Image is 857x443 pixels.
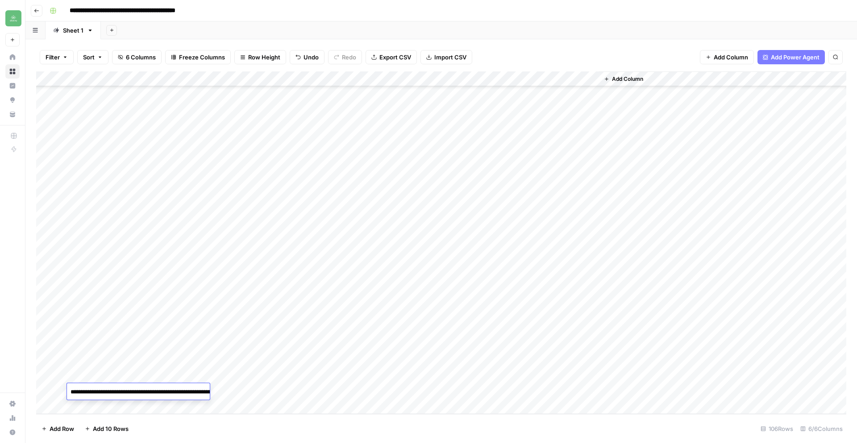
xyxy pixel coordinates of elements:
span: Sort [83,53,95,62]
a: Settings [5,397,20,411]
span: Filter [46,53,60,62]
a: Sheet 1 [46,21,101,39]
a: Opportunities [5,93,20,107]
span: Add Column [714,53,748,62]
button: 6 Columns [112,50,162,64]
a: Usage [5,411,20,425]
span: Add Power Agent [771,53,820,62]
button: Add Row [36,422,79,436]
button: Help + Support [5,425,20,439]
button: Add 10 Rows [79,422,134,436]
a: Browse [5,64,20,79]
div: 6/6 Columns [797,422,846,436]
button: Freeze Columns [165,50,231,64]
button: Sort [77,50,108,64]
button: Filter [40,50,74,64]
span: Row Height [248,53,280,62]
button: Import CSV [420,50,472,64]
span: Add 10 Rows [93,424,129,433]
button: Row Height [234,50,286,64]
span: Add Column [612,75,643,83]
button: Add Column [700,50,754,64]
span: Import CSV [434,53,466,62]
div: Sheet 1 [63,26,83,35]
span: Export CSV [379,53,411,62]
button: Redo [328,50,362,64]
img: Distru Logo [5,10,21,26]
span: 6 Columns [126,53,156,62]
a: Your Data [5,107,20,121]
button: Add Column [600,73,647,85]
button: Add Power Agent [757,50,825,64]
div: 106 Rows [757,422,797,436]
span: Redo [342,53,356,62]
span: Undo [304,53,319,62]
button: Export CSV [366,50,417,64]
span: Add Row [50,424,74,433]
button: Workspace: Distru [5,7,20,29]
a: Insights [5,79,20,93]
button: Undo [290,50,324,64]
span: Freeze Columns [179,53,225,62]
a: Home [5,50,20,64]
